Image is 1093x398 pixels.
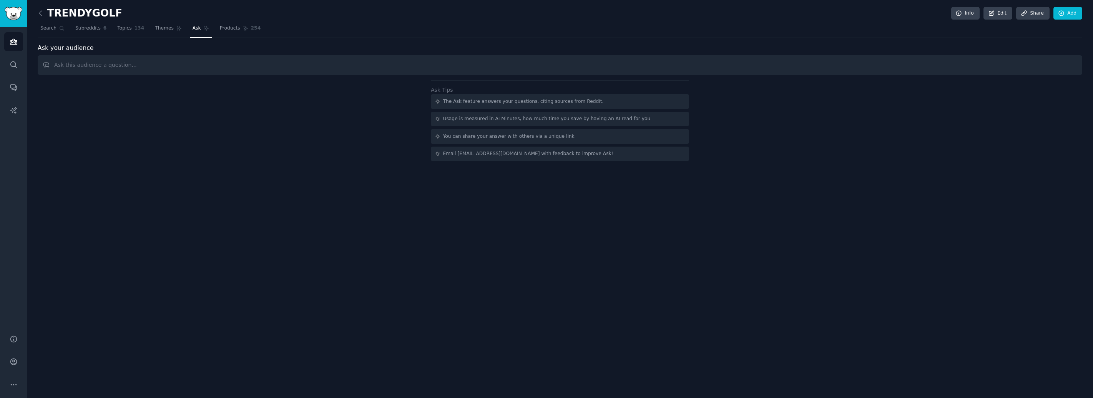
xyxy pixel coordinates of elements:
a: Subreddits6 [73,22,109,38]
a: Themes [152,22,184,38]
span: 134 [135,25,145,32]
div: Email [EMAIL_ADDRESS][DOMAIN_NAME] with feedback to improve Ask! [443,150,613,157]
span: 6 [103,25,107,32]
div: The Ask feature answers your questions, citing sources from Reddit. [443,98,604,105]
h2: TRENDYGOLF [38,7,122,20]
a: Products254 [217,22,263,38]
div: Usage is measured in AI Minutes, how much time you save by having an AI read for you [443,116,651,122]
span: Topics [117,25,131,32]
a: Topics134 [115,22,147,38]
span: 254 [251,25,261,32]
input: Ask this audience a question... [38,55,1082,75]
span: Search [40,25,56,32]
span: Ask your audience [38,43,94,53]
div: You can share your answer with others via a unique link [443,133,575,140]
a: Ask [190,22,212,38]
a: Add [1053,7,1082,20]
span: Ask [193,25,201,32]
span: Themes [155,25,174,32]
a: Share [1016,7,1049,20]
a: Search [38,22,67,38]
span: Subreddits [75,25,101,32]
img: GummySearch logo [5,7,22,20]
a: Info [951,7,980,20]
span: Products [220,25,240,32]
a: Edit [983,7,1012,20]
label: Ask Tips [431,87,453,93]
